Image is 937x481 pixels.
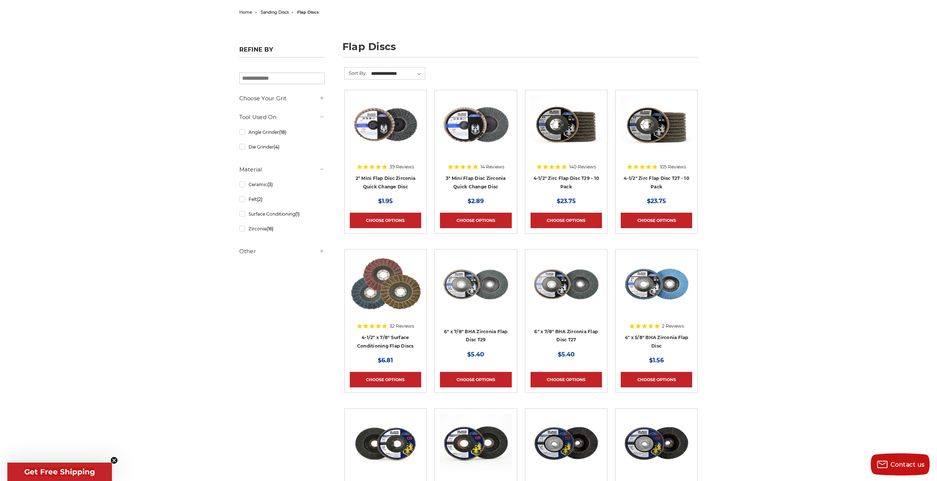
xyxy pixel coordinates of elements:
[621,95,692,154] img: Black Hawk 4-1/2" x 7/8" Flap Disc Type 27 - 10 Pack
[621,255,692,314] img: 4-inch BHA Zirconia flap disc with 40 grit designed for aggressive metal sanding and grinding
[297,10,319,15] span: flap discs
[350,255,421,314] img: Scotch brite flap discs
[239,46,325,57] h5: Refine by
[239,140,325,153] a: Die Grinder
[110,457,118,464] button: Close teaser
[621,414,692,473] img: Zirconia flap disc with screw hub
[345,67,367,79] label: Sort By:
[647,198,666,205] span: $23.75
[531,255,602,314] img: Coarse 36 grit BHA Zirconia flap disc, 6-inch, flat T27 for aggressive material removal
[350,372,421,387] a: Choose Options
[440,95,511,190] a: BHA 3" Quick Change 60 Grit Flap Disc for Fine Grinding and Finishing
[295,211,300,217] span: (1)
[279,129,286,135] span: (18)
[350,213,421,228] a: Choose Options
[557,198,576,205] span: $23.75
[239,247,325,256] h5: Other
[370,68,425,79] select: Sort By:
[440,213,511,228] a: Choose Options
[440,95,511,154] img: BHA 3" Quick Change 60 Grit Flap Disc for Fine Grinding and Finishing
[467,351,484,358] span: $5.40
[871,453,930,475] button: Contact us
[531,95,602,154] img: 4.5" Black Hawk Zirconia Flap Disc 10 Pack
[267,226,274,231] span: (16)
[350,95,421,190] a: Black Hawk Abrasives 2-inch Zirconia Flap Disc with 60 Grit Zirconia for Smooth Finishing
[239,208,325,220] a: Surface Conditioning
[239,165,325,174] h5: Material
[350,255,421,349] a: Scotch brite flap discs
[440,414,511,473] img: 4-1/2" XL High Density Zirconia Flap Disc T27
[350,95,421,154] img: Black Hawk Abrasives 2-inch Zirconia Flap Disc with 60 Grit Zirconia for Smooth Finishing
[261,10,289,15] a: sanding discs
[257,196,263,202] span: (2)
[558,351,575,358] span: $5.40
[342,42,698,57] h1: flap discs
[239,126,325,139] a: Angle Grinder
[621,372,692,387] a: Choose Options
[239,178,325,191] a: Ceramic
[378,198,393,205] span: $1.95
[468,198,484,205] span: $2.89
[621,255,692,349] a: 4-inch BHA Zirconia flap disc with 40 grit designed for aggressive metal sanding and grinding
[531,414,602,473] img: high density flap disc with screw hub
[7,463,112,481] div: Get Free ShippingClose teaser
[350,414,421,473] img: 4-1/2" XL High Density Zirconia Flap Disc T29
[239,113,325,122] h5: Tool Used On
[24,467,95,476] span: Get Free Shipping
[378,357,393,364] span: $6.81
[621,213,692,228] a: Choose Options
[531,213,602,228] a: Choose Options
[531,372,602,387] a: Choose Options
[440,372,511,387] a: Choose Options
[531,95,602,190] a: 4.5" Black Hawk Zirconia Flap Disc 10 Pack
[239,193,325,206] a: Felt
[531,255,602,349] a: Coarse 36 grit BHA Zirconia flap disc, 6-inch, flat T27 for aggressive material removal
[239,10,252,15] a: home
[891,461,925,468] span: Contact us
[267,182,273,187] span: (3)
[239,222,325,235] a: Zirconia
[440,255,511,349] a: Black Hawk 6 inch T29 coarse flap discs, 36 grit for efficient material removal
[440,255,511,314] img: Black Hawk 6 inch T29 coarse flap discs, 36 grit for efficient material removal
[239,94,325,103] h5: Choose Your Grit
[621,95,692,190] a: Black Hawk 4-1/2" x 7/8" Flap Disc Type 27 - 10 Pack
[649,357,664,364] span: $1.56
[274,144,279,150] span: (4)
